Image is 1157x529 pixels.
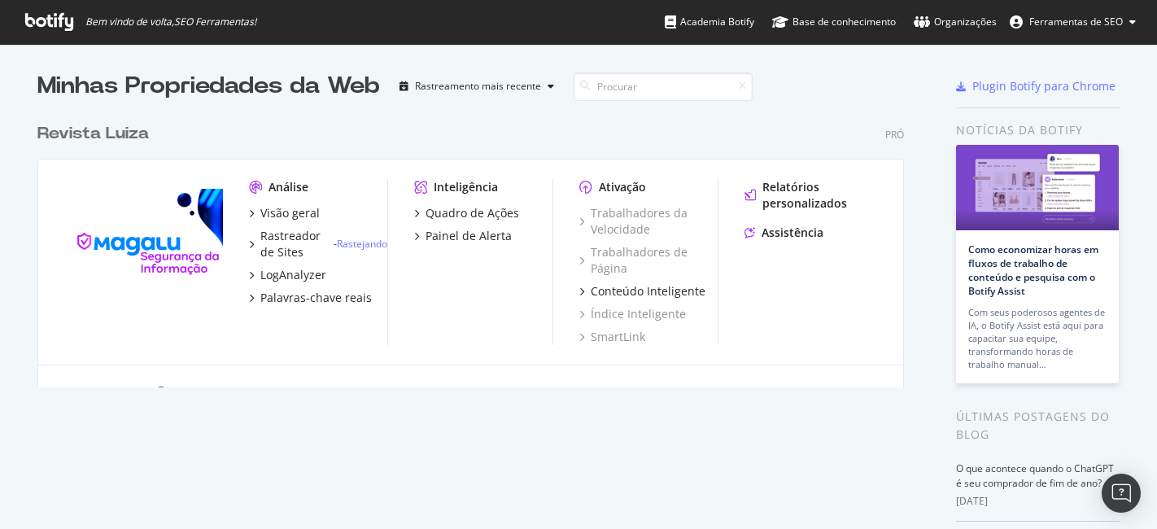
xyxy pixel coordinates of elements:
a: Rastreador de Sites-Rastejando [249,228,387,260]
font: Palavras-chave reais [260,290,372,305]
font: [DATE] [956,494,988,508]
font: Análise [269,179,308,195]
div: grade [37,103,917,387]
a: Quadro de Ações [414,205,519,221]
font: Inteligência [434,179,498,195]
font: Ativação [599,179,646,195]
font: Trabalhadores de Página [591,244,688,276]
a: Painel de Alerta [414,228,512,244]
font: Trabalhadores da Velocidade [591,205,688,237]
font: Organizações [934,15,997,28]
font: Conteúdo Inteligente [591,283,705,299]
font: LogAnalyzer [260,267,326,282]
a: Conteúdo Inteligente [579,283,705,299]
font: Notícias da Botify [956,122,1083,138]
font: Painel de Alerta [426,228,512,243]
font: Bem vindo de volta, [85,15,174,28]
a: Rastejando [337,237,387,251]
img: Como economizar horas em fluxos de trabalho de conteúdo e pesquisa com o Botify Assist [956,145,1119,230]
font: Rastreamento mais recente [415,79,541,93]
input: Procurar [574,72,753,101]
font: Plugin Botify para Chrome [972,78,1116,94]
font: Novo Projeto Ad-Hoc [192,386,286,400]
button: Ferramentas de SEO [997,9,1149,35]
a: Índice Inteligente [579,306,686,322]
a: Revista Luiza [37,122,155,146]
font: ! [254,15,256,28]
font: Visão geral [260,205,320,221]
font: Com seus poderosos agentes de IA, o Botify Assist está aqui para capacitar sua equipe, transforma... [968,306,1105,370]
a: Trabalhadores da Velocidade [579,205,718,238]
font: Base de conhecimento [792,15,896,28]
a: Visão geral [249,205,320,221]
a: O que acontece quando o ChatGPT é seu comprador de fim de ano? [956,461,1114,490]
div: Open Intercom Messenger [1102,474,1141,513]
a: Como economizar horas em fluxos de trabalho de conteúdo e pesquisa com o Botify Assist [968,243,1098,298]
font: - [334,237,337,251]
a: Assistência [744,225,823,241]
font: SmartLink [591,329,645,344]
font: Minhas Propriedades da Web [37,75,380,98]
a: Relatórios personalizados [744,179,884,212]
font: Índice Inteligente [591,306,686,321]
a: Plugin Botify para Chrome [956,78,1116,94]
a: SmartLink [579,329,645,345]
font: Últimas postagens do blog [956,409,1110,442]
font: Assistência [762,225,823,240]
font: Ferramentas de SEO [1029,15,1123,28]
font: Rastreador de Sites [260,228,321,260]
font: Relatórios personalizados [762,179,847,211]
font: Revista Luiza [37,125,149,142]
a: Palavras-chave reais [249,290,372,306]
a: Novo Projeto Ad-Hoc [180,386,286,400]
font: Projetos Ad-Hoc [58,385,149,400]
a: Trabalhadores de Página [579,244,718,277]
font: Quadro de Ações [426,205,519,221]
img: magazineluiza.com.br [58,179,223,311]
button: Rastreamento mais recente [393,73,561,99]
font: Academia Botify [680,15,754,28]
a: LogAnalyzer [249,267,326,283]
font: SEO Ferramentas [174,15,254,28]
font: Pró [885,128,904,142]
